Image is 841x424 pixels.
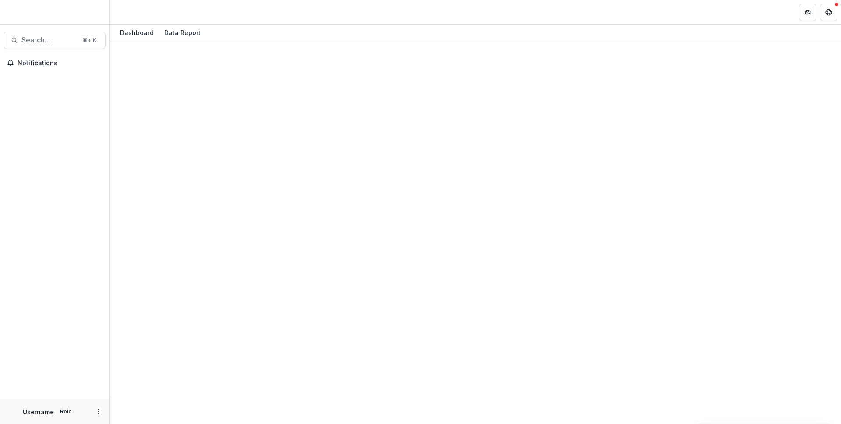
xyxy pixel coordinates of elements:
p: Username [23,407,54,417]
button: More [93,406,104,417]
span: Notifications [18,60,102,67]
button: Partners [799,4,816,21]
p: Role [57,408,74,416]
div: ⌘ + K [81,35,98,45]
a: Data Report [161,25,204,42]
button: Search... [4,32,106,49]
button: Get Help [820,4,837,21]
a: Dashboard [117,25,157,42]
div: Dashboard [117,26,157,39]
button: Notifications [4,56,106,70]
span: Search... [21,36,77,44]
div: Data Report [161,26,204,39]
